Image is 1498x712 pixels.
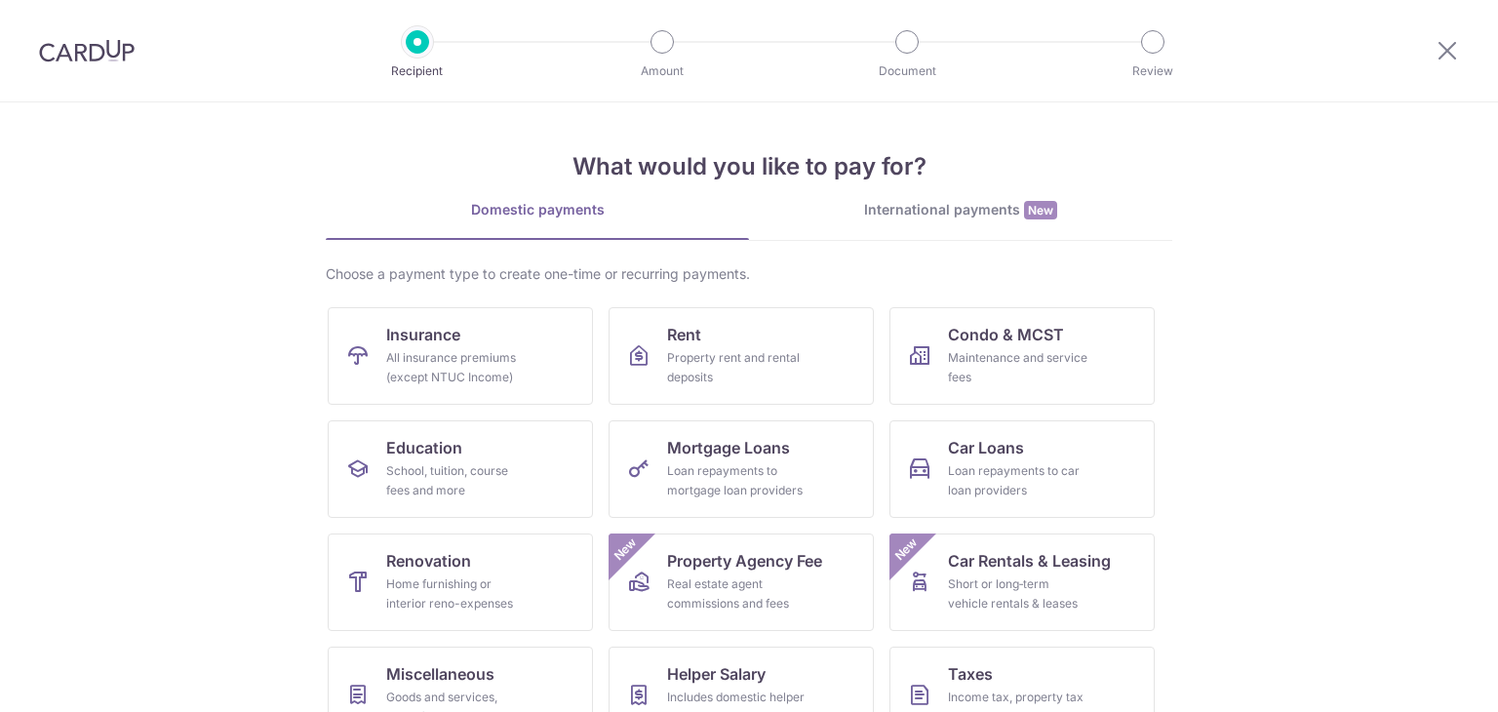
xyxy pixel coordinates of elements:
[889,534,1155,631] a: Car Rentals & LeasingShort or long‑term vehicle rentals & leasesNew
[386,662,494,686] span: Miscellaneous
[386,348,527,387] div: All insurance premiums (except NTUC Income)
[386,323,460,346] span: Insurance
[386,461,527,500] div: School, tuition, course fees and more
[948,323,1064,346] span: Condo & MCST
[667,549,822,573] span: Property Agency Fee
[1024,201,1057,219] span: New
[948,348,1088,387] div: Maintenance and service fees
[749,200,1172,220] div: International payments
[610,534,642,566] span: New
[590,61,734,81] p: Amount
[948,461,1088,500] div: Loan repayments to car loan providers
[835,61,979,81] p: Document
[667,461,808,500] div: Loan repayments to mortgage loan providers
[667,574,808,613] div: Real estate agent commissions and fees
[328,534,593,631] a: RenovationHome furnishing or interior reno-expenses
[667,436,790,459] span: Mortgage Loans
[386,549,471,573] span: Renovation
[39,39,135,62] img: CardUp
[948,574,1088,613] div: Short or long‑term vehicle rentals & leases
[667,348,808,387] div: Property rent and rental deposits
[609,534,874,631] a: Property Agency FeeReal estate agent commissions and feesNew
[890,534,923,566] span: New
[1373,653,1478,702] iframe: Opens a widget where you can find more information
[609,307,874,405] a: RentProperty rent and rental deposits
[328,307,593,405] a: InsuranceAll insurance premiums (except NTUC Income)
[345,61,490,81] p: Recipient
[948,662,993,686] span: Taxes
[328,420,593,518] a: EducationSchool, tuition, course fees and more
[326,200,749,219] div: Domestic payments
[1081,61,1225,81] p: Review
[609,420,874,518] a: Mortgage LoansLoan repayments to mortgage loan providers
[667,323,701,346] span: Rent
[386,436,462,459] span: Education
[889,420,1155,518] a: Car LoansLoan repayments to car loan providers
[667,662,766,686] span: Helper Salary
[326,264,1172,284] div: Choose a payment type to create one-time or recurring payments.
[948,436,1024,459] span: Car Loans
[326,149,1172,184] h4: What would you like to pay for?
[948,549,1111,573] span: Car Rentals & Leasing
[386,574,527,613] div: Home furnishing or interior reno-expenses
[889,307,1155,405] a: Condo & MCSTMaintenance and service fees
